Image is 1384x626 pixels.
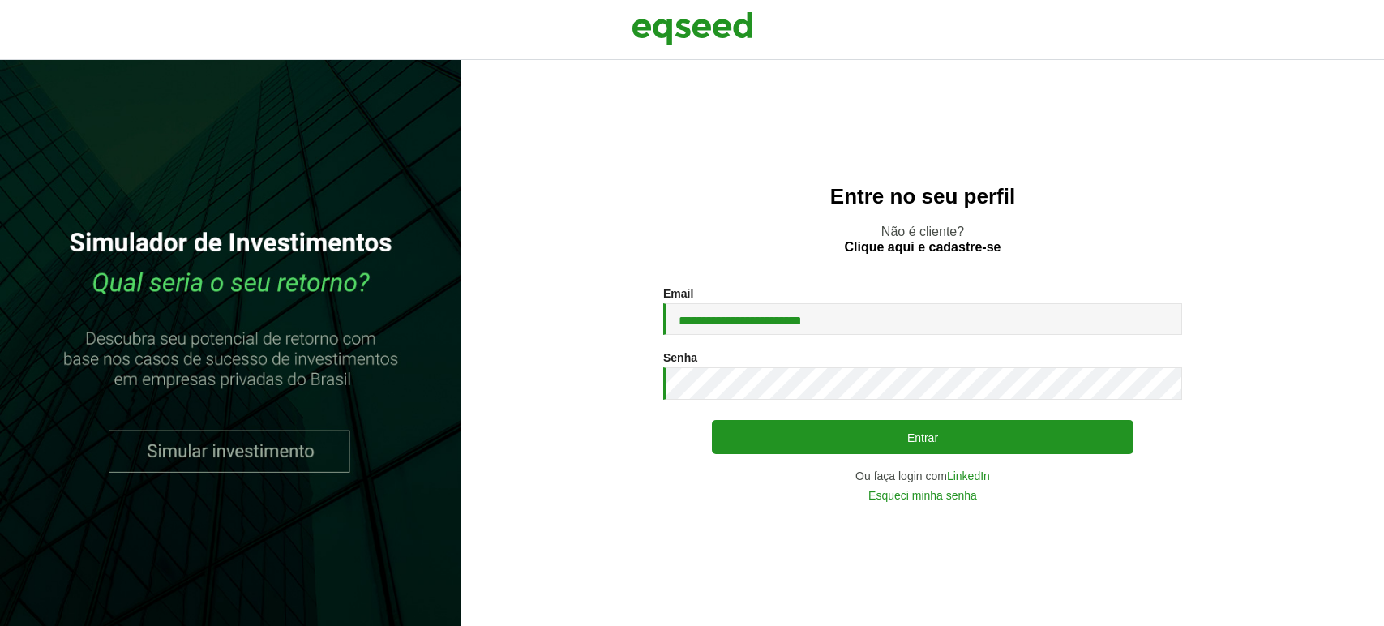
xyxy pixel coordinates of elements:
button: Entrar [712,420,1133,454]
p: Não é cliente? [494,224,1352,255]
a: Clique aqui e cadastre-se [845,241,1001,254]
div: Ou faça login com [663,470,1182,482]
label: Senha [663,352,697,363]
h2: Entre no seu perfil [494,185,1352,208]
img: EqSeed Logo [632,8,753,49]
a: Esqueci minha senha [868,490,977,501]
a: LinkedIn [947,470,990,482]
label: Email [663,288,693,299]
